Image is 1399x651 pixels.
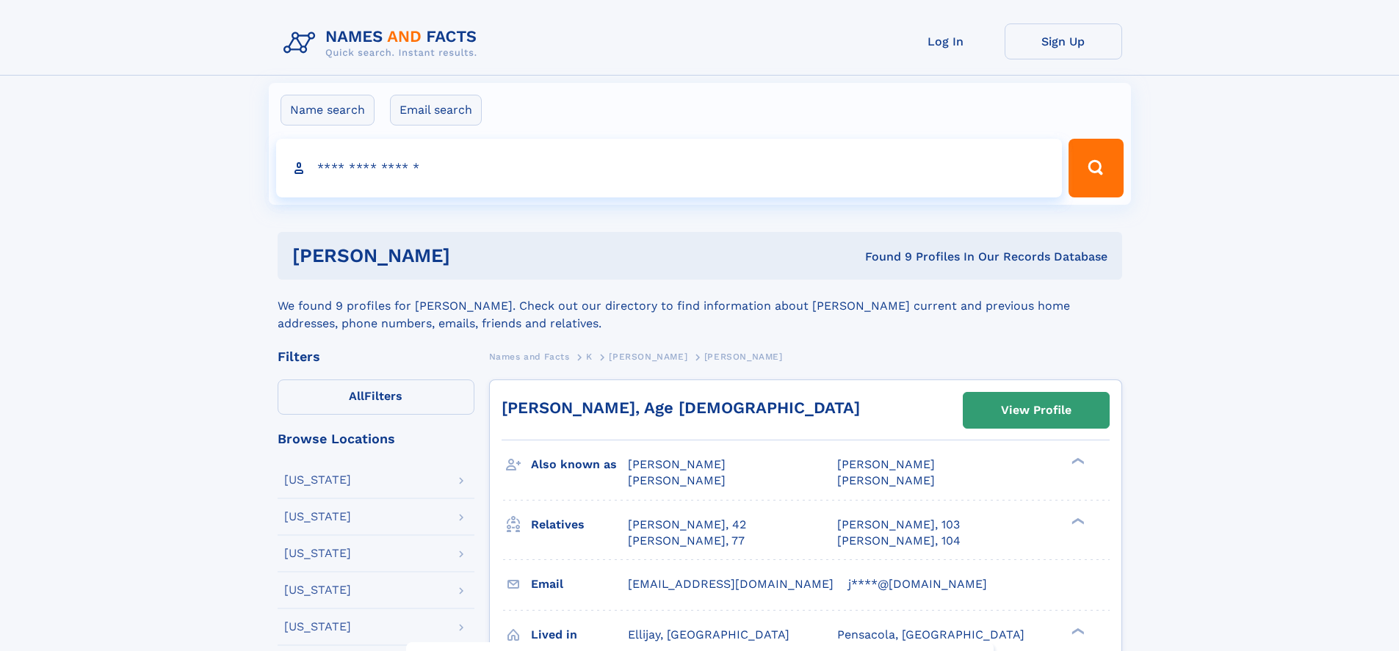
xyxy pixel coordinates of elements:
a: [PERSON_NAME], 104 [837,533,961,549]
h3: Lived in [531,622,628,647]
a: Names and Facts [489,347,570,365]
button: Search Button [1069,139,1123,197]
label: Filters [278,379,474,415]
h1: [PERSON_NAME] [292,247,658,265]
a: [PERSON_NAME] [609,347,687,365]
span: [PERSON_NAME] [837,457,935,471]
label: Email search [390,95,482,126]
a: Log In [887,23,1005,59]
div: Browse Locations [278,432,474,445]
div: [US_STATE] [284,584,351,596]
span: Ellijay, [GEOGRAPHIC_DATA] [628,628,789,641]
label: Name search [281,95,375,126]
span: [PERSON_NAME] [628,473,726,487]
input: search input [276,139,1063,197]
span: [PERSON_NAME] [704,352,783,362]
span: [PERSON_NAME] [609,352,687,362]
span: [EMAIL_ADDRESS][DOMAIN_NAME] [628,577,834,591]
a: [PERSON_NAME], 42 [628,517,746,533]
a: View Profile [964,393,1109,428]
span: Pensacola, [GEOGRAPHIC_DATA] [837,628,1024,641]
img: Logo Names and Facts [278,23,489,63]
div: View Profile [1001,393,1071,427]
h3: Relatives [531,512,628,537]
a: [PERSON_NAME], 77 [628,533,745,549]
a: K [586,347,593,365]
h3: Also known as [531,452,628,477]
div: Found 9 Profiles In Our Records Database [657,249,1107,265]
span: K [586,352,593,362]
a: [PERSON_NAME], 103 [837,517,960,533]
div: ❯ [1068,457,1085,466]
a: [PERSON_NAME], Age [DEMOGRAPHIC_DATA] [502,399,860,417]
div: [US_STATE] [284,621,351,633]
span: [PERSON_NAME] [837,473,935,487]
span: [PERSON_NAME] [628,457,726,471]
span: All [349,389,364,403]
div: ❯ [1068,516,1085,525]
div: [US_STATE] [284,511,351,523]
a: Sign Up [1005,23,1122,59]
div: [US_STATE] [284,548,351,559]
div: We found 9 profiles for [PERSON_NAME]. Check out our directory to find information about [PERSON_... [278,280,1122,332]
div: [US_STATE] [284,474,351,486]
div: Filters [278,350,474,363]
h3: Email [531,572,628,597]
div: ❯ [1068,626,1085,636]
